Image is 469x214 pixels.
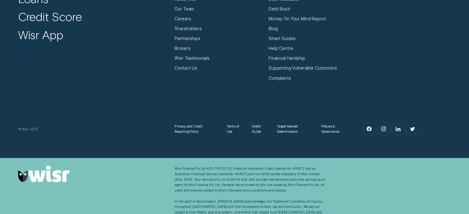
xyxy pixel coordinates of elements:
[321,123,347,135] a: Policies & Governance
[175,46,190,51] a: Brokers
[175,123,217,135] a: Privacy and Credit Reporting Policy
[269,26,278,31] a: Blog
[175,6,194,12] a: Our Team
[175,36,200,41] a: Partnerships
[227,123,242,135] a: Terms of Use
[269,46,293,51] a: Help Centre
[406,122,419,135] a: Twitter
[18,10,82,24] a: Credit Score
[175,26,202,31] a: Shareholders
[269,36,296,41] a: Smart Guides
[175,16,191,22] a: Careers
[175,55,210,61] a: Wisr Testimonials
[175,65,197,71] a: Contact Us
[377,122,390,135] a: Instagram
[269,55,305,61] a: Financial Hardship
[18,166,70,182] img: Wisr
[269,16,326,22] a: Money On Your Mind Report
[269,75,291,81] a: Complaints
[252,123,267,135] a: Credit Guide
[392,122,405,135] a: LinkedIn
[363,122,376,135] a: Facebook
[269,6,290,12] a: Debt Bustr
[277,123,311,135] a: Target Market Determination
[15,126,172,132] div: © Wisr 2025
[18,28,63,42] a: Wisr App
[269,65,337,71] a: Supporting Vulnerable Customers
